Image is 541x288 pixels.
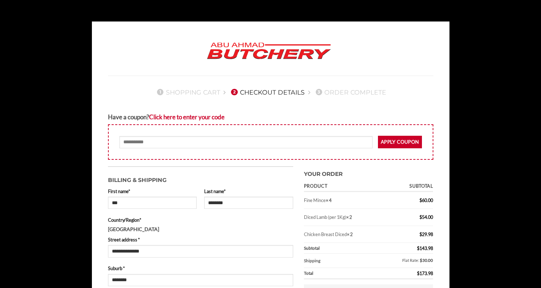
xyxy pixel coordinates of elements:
[231,89,237,95] span: 2
[201,38,337,65] img: Abu Ahmad Butchery
[346,214,352,220] strong: × 2
[326,197,331,203] strong: × 4
[390,182,433,192] th: Subtotal
[419,214,433,220] bdi: 54.00
[304,243,390,254] th: Subtotal
[419,231,433,237] bdi: 29.98
[304,192,390,209] td: Fine Mince
[419,197,433,203] bdi: 60.00
[419,231,422,237] span: $
[304,166,433,179] h3: Your order
[420,258,433,263] bdi: 30.00
[157,89,163,95] span: 1
[304,182,390,192] th: Product
[108,226,159,232] strong: [GEOGRAPHIC_DATA]
[149,113,225,121] a: Enter your coupon code
[108,83,433,101] nav: Checkout steps
[229,88,305,96] a: 2Checkout details
[108,112,433,122] div: Have a coupon?
[304,268,390,279] th: Total
[417,245,419,251] span: $
[353,256,433,265] label: Flat Rate:
[108,172,293,185] h3: Billing & Shipping
[108,236,293,243] label: Street address
[417,245,433,251] bdi: 143.98
[108,216,293,224] label: Country/Region
[108,265,293,272] label: Suburb
[304,226,390,243] td: Chicken Breast Diced
[108,188,197,195] label: First name
[155,88,220,96] a: 1Shopping Cart
[304,254,350,268] th: Shipping
[511,259,534,281] iframe: chat widget
[304,209,390,226] td: Diced Lamb (per 1Kg)
[419,197,422,203] span: $
[204,188,293,195] label: Last name
[378,136,422,148] button: Apply coupon
[420,258,422,263] span: $
[417,270,419,276] span: $
[347,231,353,237] strong: × 2
[417,270,433,276] bdi: 173.98
[419,214,422,220] span: $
